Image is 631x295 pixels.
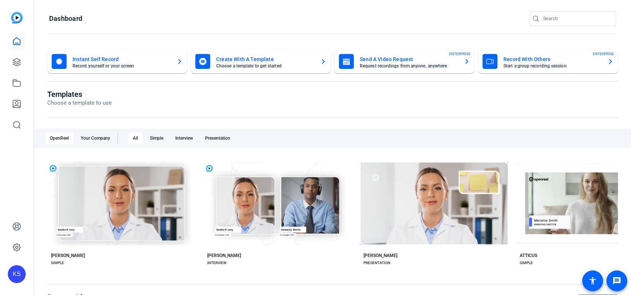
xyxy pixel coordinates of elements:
mat-icon: accessibility [588,276,597,285]
div: [PERSON_NAME] [207,253,241,258]
img: blue-gradient.svg [11,12,23,23]
mat-card-subtitle: Request recordings from anyone, anywhere [360,64,458,68]
div: KS [8,265,26,283]
span: ENTERPRISE [449,51,471,57]
h1: Templates [47,90,112,99]
button: Send A Video RequestRequest recordings from anyone, anywhereENTERPRISE [334,50,474,73]
mat-card-subtitle: Start a group recording session [503,64,602,68]
div: INTERVIEW [207,260,227,266]
div: OpenReel [45,132,73,144]
span: ENTERPRISE [593,51,614,57]
div: [PERSON_NAME] [51,253,85,258]
div: Presentation [201,132,235,144]
div: All [128,132,142,144]
div: PRESENTATION [363,260,390,266]
mat-card-title: Instant Self Record [73,55,171,64]
div: SIMPLE [520,260,533,266]
mat-card-subtitle: Record yourself or your screen [73,64,171,68]
div: Interview [171,132,198,144]
button: Record With OthersStart a group recording sessionENTERPRISE [478,50,618,73]
div: [PERSON_NAME] [363,253,397,258]
button: Instant Self RecordRecord yourself or your screen [47,50,187,73]
button: Create With A TemplateChoose a template to get started [191,50,331,73]
mat-icon: message [612,276,621,285]
mat-card-title: Record With Others [503,55,602,64]
input: Search [543,14,610,23]
h1: Dashboard [49,14,82,23]
p: Choose a template to use [47,99,112,107]
mat-card-subtitle: Choose a template to get started [216,64,314,68]
mat-card-title: Send A Video Request [360,55,458,64]
div: ATTICUS [520,253,537,258]
div: SIMPLE [51,260,64,266]
div: Simple [145,132,168,144]
div: Your Company [76,132,115,144]
mat-card-title: Create With A Template [216,55,314,64]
